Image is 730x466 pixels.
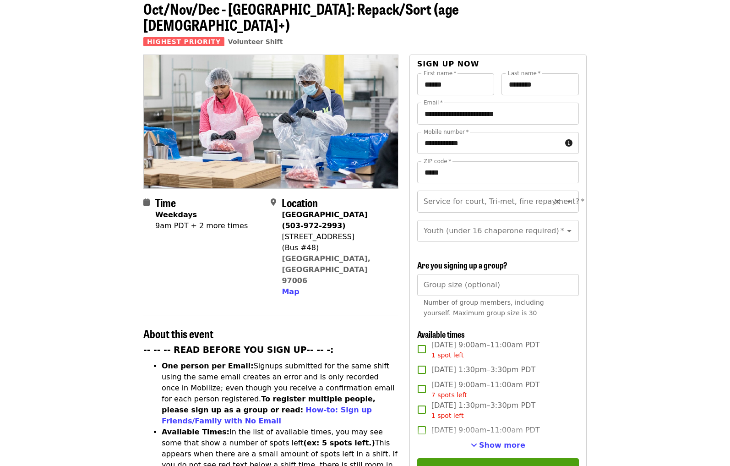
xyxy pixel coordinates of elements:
span: [DATE] 1:30pm–3:30pm PDT [431,364,535,375]
span: Show more [479,441,525,450]
span: Are you signing up a group? [417,259,507,271]
li: Signups submitted for the same shift using the same email creates an error and is only recorded o... [162,361,398,427]
span: Sign up now [417,60,479,68]
strong: -- -- -- READ BEFORE YOU SIGN UP-- -- -: [143,345,334,355]
i: calendar icon [143,198,150,207]
strong: Available Times: [162,428,229,436]
strong: [GEOGRAPHIC_DATA] (503-972-2993) [282,210,367,230]
span: 1 spot left [431,412,464,419]
button: Open [563,195,576,208]
input: Mobile number [417,132,561,154]
strong: To register multiple people, please sign up as a group or read: [162,395,376,414]
span: [DATE] 9:00am–11:00am PDT [431,425,540,436]
span: Time [155,194,176,210]
input: First name [417,73,495,95]
input: ZIP code [417,161,579,183]
button: Open [563,225,576,237]
div: 9am PDT + 2 more times [155,220,248,231]
span: Map [282,287,299,296]
span: [DATE] 9:00am–11:00am PDT [431,340,540,360]
button: Map [282,286,299,297]
span: Location [282,194,318,210]
input: Email [417,103,579,125]
input: Last name [501,73,579,95]
span: [DATE] 1:30pm–3:30pm PDT [431,400,535,421]
button: Clear [551,195,564,208]
span: [DATE] 9:00am–11:00am PDT [431,379,540,400]
label: ZIP code [424,159,451,164]
span: Number of group members, including yourself. Maximum group size is 30 [424,299,544,317]
span: About this event [143,325,213,341]
div: (Bus #48) [282,242,391,253]
button: See more timeslots [471,440,525,451]
label: Last name [508,71,540,76]
strong: Weekdays [155,210,197,219]
span: Available times [417,328,465,340]
label: First name [424,71,457,76]
input: [object Object] [417,274,579,296]
a: How-to: Sign up Friends/Family with No Email [162,406,372,425]
label: Mobile number [424,129,469,135]
span: Highest Priority [143,37,224,46]
label: Email [424,100,443,105]
span: 7 spots left [431,391,467,399]
div: [STREET_ADDRESS] [282,231,391,242]
span: 1 spot left [431,351,464,359]
strong: One person per Email: [162,362,254,370]
a: Volunteer Shift [228,38,283,45]
img: Oct/Nov/Dec - Beaverton: Repack/Sort (age 10+) organized by Oregon Food Bank [144,55,398,188]
i: map-marker-alt icon [271,198,276,207]
i: circle-info icon [565,139,572,148]
strong: (ex: 5 spots left.) [303,439,375,447]
a: [GEOGRAPHIC_DATA], [GEOGRAPHIC_DATA] 97006 [282,254,370,285]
